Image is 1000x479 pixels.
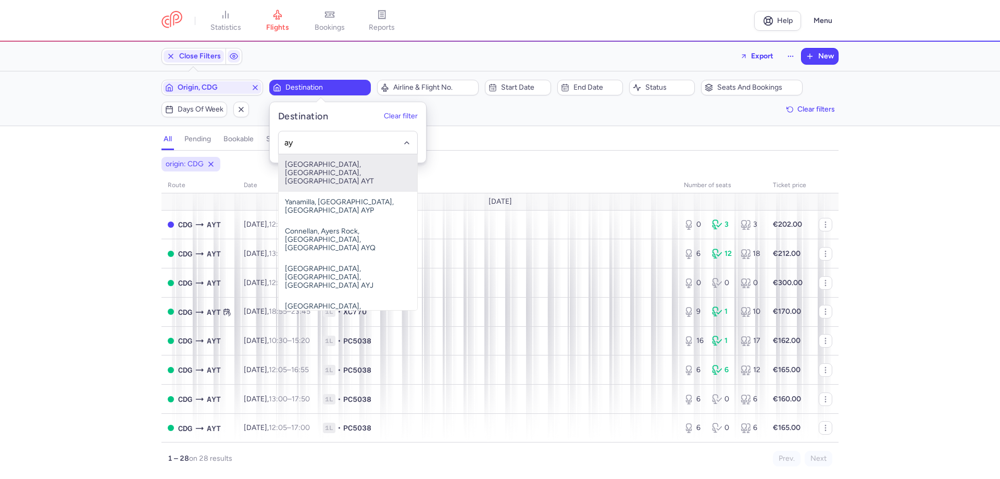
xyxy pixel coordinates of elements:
span: AYT [207,306,221,318]
strong: €202.00 [773,220,802,229]
a: Help [754,11,801,31]
div: 6 [712,365,732,375]
span: [DATE], [244,278,310,287]
span: Airline & Flight No. [393,83,475,92]
span: OPEN [168,280,174,286]
button: Destination [269,80,371,95]
strong: 1 – 28 [168,454,189,463]
span: Export [751,52,773,60]
button: Menu [807,11,839,31]
div: 6 [684,394,704,404]
div: 12 [712,249,732,259]
span: Antalya, Antalya, Turkey [207,364,221,376]
button: Prev. [773,451,801,466]
button: New [802,48,838,64]
time: 12:05 [269,220,287,229]
input: -searchbox [284,137,412,149]
span: reports [369,23,395,32]
div: 1 [712,336,732,346]
strong: €162.00 [773,336,801,345]
h5: Destination [278,110,328,122]
div: 16 [684,336,704,346]
span: origin: CDG [166,159,204,169]
time: 12:05 [269,423,287,432]
span: – [269,395,310,403]
time: 17:00 [291,423,310,432]
span: Status [645,83,691,92]
span: Seats and bookings [717,83,799,92]
span: Origin, CDG [178,83,247,92]
a: flights [252,9,304,32]
th: Ticket price [767,178,813,193]
h4: bookable [223,134,254,144]
th: Flight number [317,178,678,193]
span: 1L [323,394,335,404]
div: 6 [741,423,760,433]
button: Clear filters [783,102,839,117]
time: 17:50 [292,395,310,403]
strong: €170.00 [773,307,801,316]
span: Charles De Gaulle, Paris, France [178,277,192,289]
time: 10:30 [269,336,287,345]
span: OPEN [168,396,174,402]
span: flights [266,23,289,32]
div: 0 [684,278,704,288]
span: [DATE], [244,365,309,374]
span: End date [573,83,619,92]
strong: €212.00 [773,249,801,258]
span: – [269,278,310,287]
span: – [269,249,310,258]
span: Help [777,17,793,24]
button: Status [629,80,695,95]
button: Seats and bookings [701,80,803,95]
strong: €165.00 [773,365,801,374]
time: 18:55 [269,307,287,316]
span: PC5038 [343,365,371,375]
span: Connellan, Ayers Rock, [GEOGRAPHIC_DATA], [GEOGRAPHIC_DATA] AYQ [279,221,417,259]
button: Close Filters [162,48,226,64]
span: CDG [178,248,192,260]
div: 3 [712,219,732,230]
button: Start date [485,80,551,95]
span: on 28 results [189,454,232,463]
div: 0 [712,278,732,288]
div: 6 [741,394,760,404]
time: 13:00 [269,395,287,403]
time: 16:55 [291,365,309,374]
span: • [337,336,341,346]
div: 0 [741,278,760,288]
span: Start date [501,83,547,92]
span: Antalya, Antalya, Turkey [207,277,221,289]
span: Days of week [178,105,223,114]
time: 23:45 [291,307,310,316]
strong: €160.00 [773,395,801,403]
span: PC5038 [343,394,371,404]
span: Antalya, Antalya, Turkey [207,394,221,405]
button: Airline & Flight No. [377,80,479,95]
span: Close Filters [179,52,221,60]
span: AYT [207,248,221,260]
div: 0 [712,423,732,433]
span: Charles De Gaulle, Paris, France [178,394,192,405]
button: Clear filter [384,113,418,121]
div: 18 [741,249,760,259]
span: Charles De Gaulle, Paris, France [178,335,192,347]
th: route [161,178,238,193]
span: – [269,307,310,316]
span: bookings [315,23,345,32]
div: 17 [741,336,760,346]
span: AYT [207,423,221,434]
span: OPEN [168,338,174,344]
a: CitizenPlane red outlined logo [161,11,182,30]
time: 15:20 [292,336,310,345]
span: Yanamilla, [GEOGRAPHIC_DATA], [GEOGRAPHIC_DATA] AYP [279,192,417,221]
span: Antalya, Antalya, Turkey [207,219,221,230]
span: 1L [323,423,335,433]
span: • [337,365,341,375]
span: [GEOGRAPHIC_DATA], [GEOGRAPHIC_DATA], [GEOGRAPHIC_DATA], Bolivarian Rep. of PYH [279,296,417,342]
time: 13:00 [269,249,287,258]
span: [DATE], [244,423,310,432]
button: Days of week [161,102,227,117]
span: Charles De Gaulle, Paris, France [178,219,192,230]
span: – [269,423,310,432]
